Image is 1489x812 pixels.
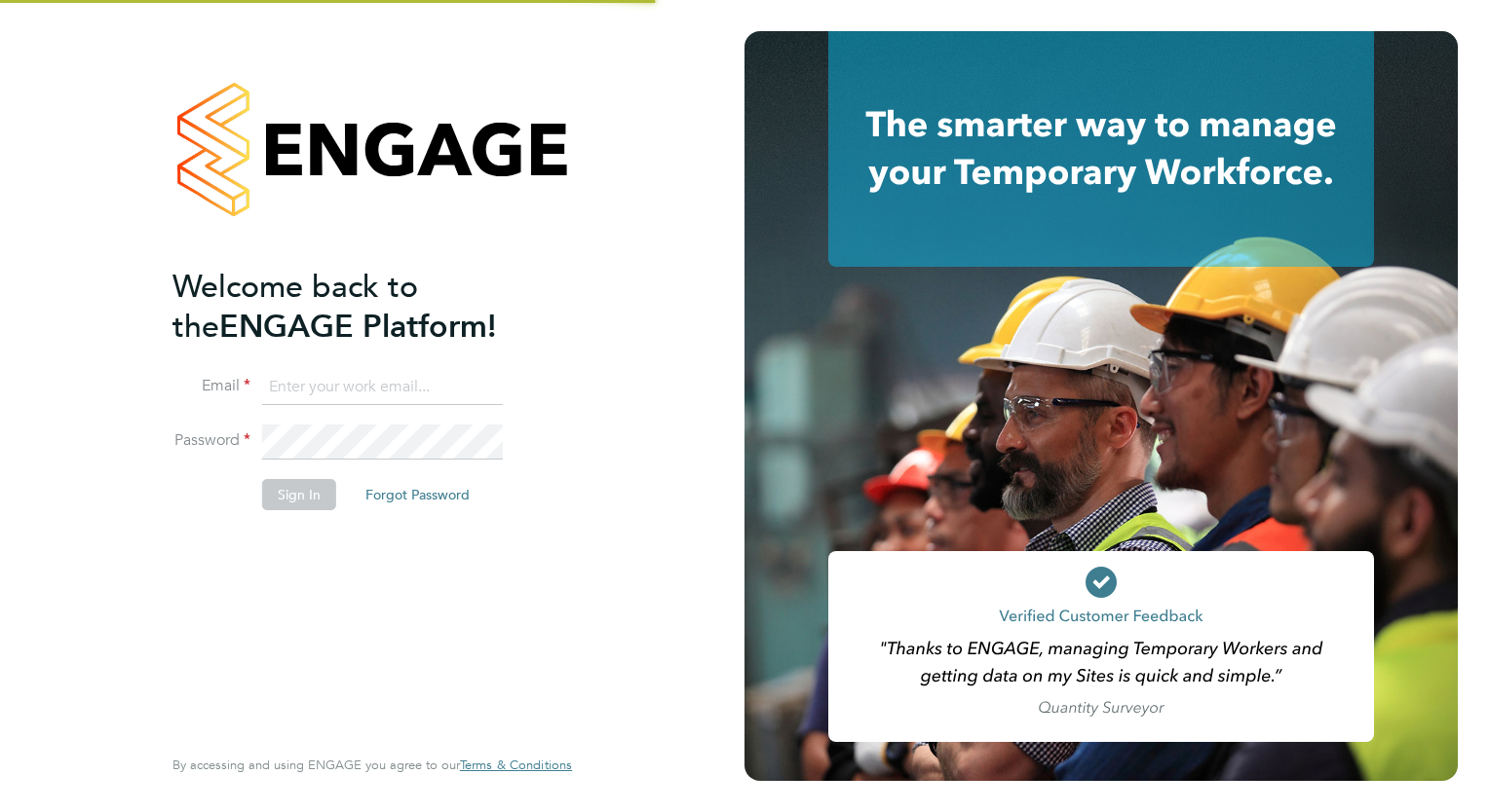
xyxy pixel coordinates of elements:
button: Sign In [262,479,336,510]
span: Welcome back to the [172,268,418,346]
span: By accessing and using ENGAGE you agree to our [172,757,572,773]
button: Forgot Password [350,479,485,510]
span: Terms & Conditions [460,757,572,773]
h2: ENGAGE Platform! [172,267,553,347]
label: Password [172,430,250,451]
a: Terms & Conditions [460,757,572,773]
input: Enter your work email... [262,370,503,405]
label: Email [172,376,250,396]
